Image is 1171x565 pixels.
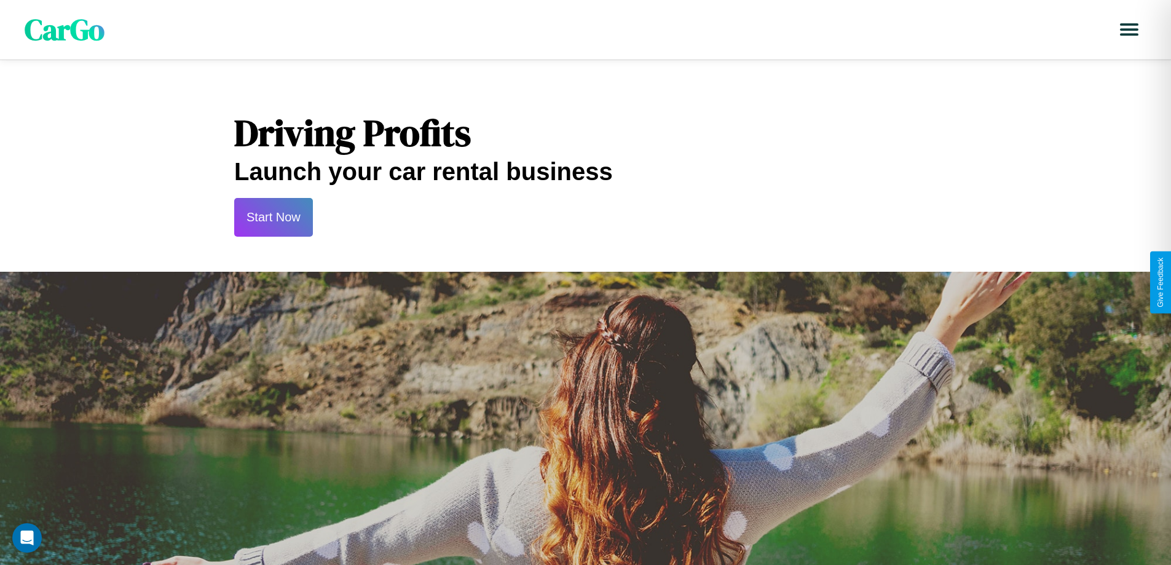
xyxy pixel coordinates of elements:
[12,523,42,553] div: Open Intercom Messenger
[25,9,104,50] span: CarGo
[1112,12,1146,47] button: Open menu
[1156,258,1165,307] div: Give Feedback
[234,108,937,158] h1: Driving Profits
[234,198,313,237] button: Start Now
[234,158,937,186] h2: Launch your car rental business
